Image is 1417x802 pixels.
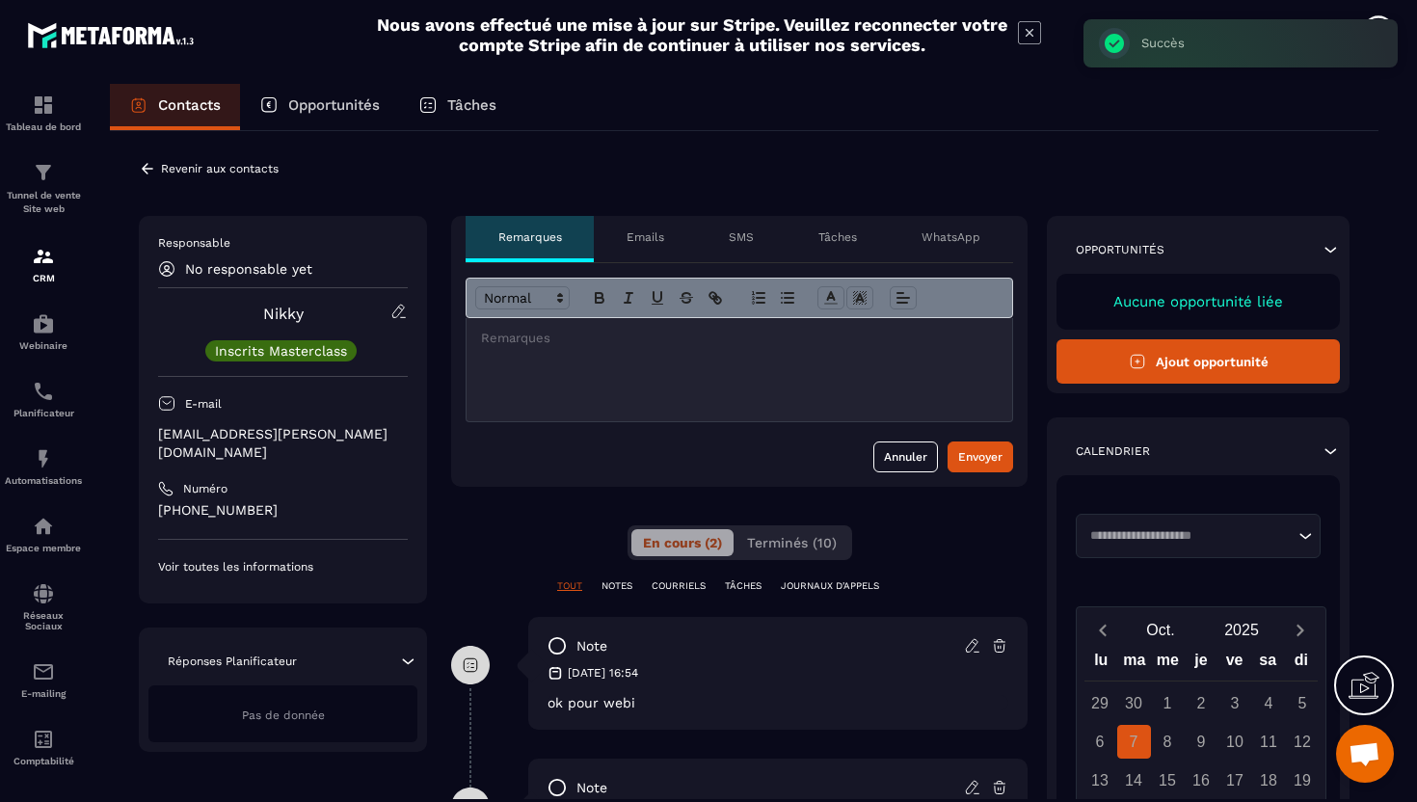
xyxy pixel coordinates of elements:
p: Responsable [158,235,408,251]
div: 6 [1083,725,1117,759]
p: Aucune opportunité liée [1076,293,1321,310]
div: me [1151,647,1185,681]
a: social-networksocial-networkRéseaux Sociaux [5,568,82,646]
p: Voir toutes les informations [158,559,408,575]
div: lu [1084,647,1118,681]
img: logo [27,17,201,53]
a: Nikky [263,305,304,323]
img: email [32,660,55,683]
p: Webinaire [5,340,82,351]
p: Comptabilité [5,756,82,766]
p: Contacts [158,96,221,114]
p: TÂCHES [725,579,762,593]
p: Tunnel de vente Site web [5,189,82,216]
p: Numéro [183,481,227,496]
p: Opportunités [288,96,380,114]
div: Envoyer [958,447,1003,467]
p: JOURNAUX D'APPELS [781,579,879,593]
a: Contacts [110,84,240,130]
p: note [576,779,607,797]
div: 10 [1218,725,1252,759]
img: automations [32,515,55,538]
a: automationsautomationsAutomatisations [5,433,82,500]
a: formationformationTableau de bord [5,79,82,147]
span: En cours (2) [643,535,722,550]
p: Calendrier [1076,443,1150,459]
div: Search for option [1076,514,1321,558]
div: 13 [1083,763,1117,797]
div: 18 [1252,763,1286,797]
p: E-mailing [5,688,82,699]
button: Ajout opportunité [1056,339,1340,384]
img: scheduler [32,380,55,403]
div: 9 [1185,725,1218,759]
p: COURRIELS [652,579,706,593]
a: emailemailE-mailing [5,646,82,713]
p: [EMAIL_ADDRESS][PERSON_NAME][DOMAIN_NAME] [158,425,408,462]
div: 8 [1151,725,1185,759]
div: 4 [1252,686,1286,720]
div: 1 [1151,686,1185,720]
span: Pas de donnée [242,708,325,722]
p: E-mail [185,396,222,412]
img: automations [32,447,55,470]
button: Open years overlay [1201,613,1282,647]
p: CRM [5,273,82,283]
div: je [1185,647,1218,681]
button: Annuler [873,441,938,472]
p: Emails [627,229,664,245]
div: sa [1251,647,1285,681]
div: 19 [1286,763,1320,797]
img: formation [32,161,55,184]
a: formationformationCRM [5,230,82,298]
button: En cours (2) [631,529,734,556]
p: TOUT [557,579,582,593]
img: social-network [32,582,55,605]
a: Tâches [399,84,516,130]
div: 14 [1117,763,1151,797]
div: 15 [1151,763,1185,797]
div: 5 [1286,686,1320,720]
div: 17 [1218,763,1252,797]
div: 30 [1117,686,1151,720]
button: Terminés (10) [735,529,848,556]
p: [PHONE_NUMBER] [158,501,408,520]
p: Remarques [498,229,562,245]
div: ve [1217,647,1251,681]
div: 29 [1083,686,1117,720]
p: Réseaux Sociaux [5,610,82,631]
p: Tâches [447,96,496,114]
button: Open months overlay [1120,613,1201,647]
a: automationsautomationsEspace membre [5,500,82,568]
p: Tableau de bord [5,121,82,132]
p: NOTES [602,579,632,593]
p: Revenir aux contacts [161,162,279,175]
img: formation [32,94,55,117]
button: Envoyer [948,441,1013,472]
img: accountant [32,728,55,751]
div: di [1284,647,1318,681]
a: schedulerschedulerPlanificateur [5,365,82,433]
p: note [576,637,607,655]
button: Next month [1282,617,1318,643]
p: WhatsApp [922,229,980,245]
div: 7 [1117,725,1151,759]
p: Inscrits Masterclass [215,344,347,358]
a: formationformationTunnel de vente Site web [5,147,82,230]
div: 12 [1286,725,1320,759]
p: Planificateur [5,408,82,418]
p: Réponses Planificateur [168,654,297,669]
p: Tâches [818,229,857,245]
p: Automatisations [5,475,82,486]
button: Previous month [1084,617,1120,643]
h2: Nous avons effectué une mise à jour sur Stripe. Veuillez reconnecter votre compte Stripe afin de ... [376,14,1008,55]
p: SMS [729,229,754,245]
a: accountantaccountantComptabilité [5,713,82,781]
input: Search for option [1083,526,1294,546]
div: 3 [1218,686,1252,720]
span: Terminés (10) [747,535,837,550]
p: [DATE] 16:54 [568,665,638,681]
a: automationsautomationsWebinaire [5,298,82,365]
div: Ouvrir le chat [1336,725,1394,783]
img: automations [32,312,55,335]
